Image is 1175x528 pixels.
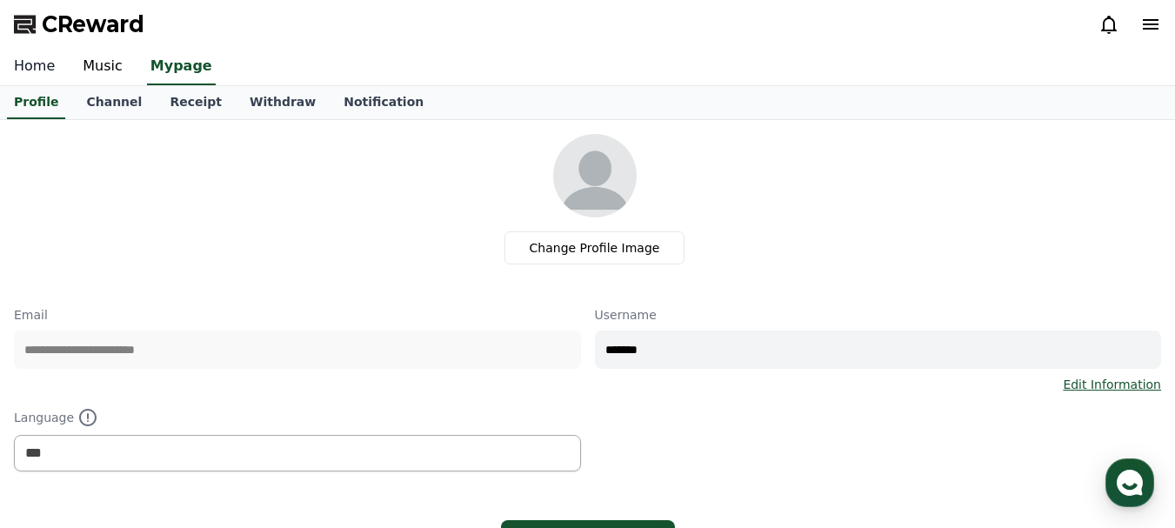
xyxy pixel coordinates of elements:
[595,306,1162,324] p: Username
[224,384,334,427] a: Settings
[1063,376,1161,393] a: Edit Information
[147,49,216,85] a: Mypage
[69,49,137,85] a: Music
[236,86,330,119] a: Withdraw
[144,411,196,424] span: Messages
[42,10,144,38] span: CReward
[257,410,300,424] span: Settings
[14,10,144,38] a: CReward
[156,86,236,119] a: Receipt
[5,384,115,427] a: Home
[553,134,637,217] img: profile_image
[72,86,156,119] a: Channel
[14,407,581,428] p: Language
[115,384,224,427] a: Messages
[7,86,65,119] a: Profile
[330,86,437,119] a: Notification
[14,306,581,324] p: Email
[44,410,75,424] span: Home
[504,231,685,264] label: Change Profile Image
